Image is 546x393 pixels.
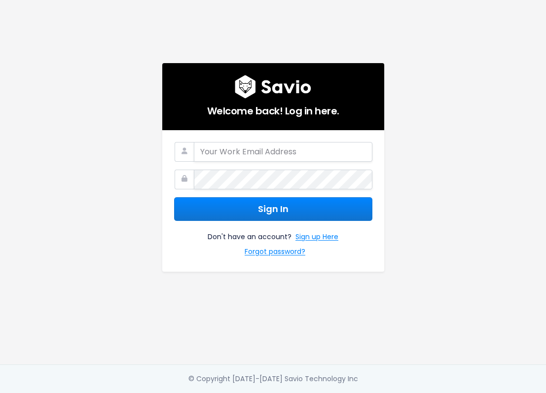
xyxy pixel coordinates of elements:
a: Forgot password? [245,246,305,260]
input: Your Work Email Address [194,142,372,162]
div: Don't have an account? [174,221,372,259]
img: logo600x187.a314fd40982d.png [235,75,311,99]
div: © Copyright [DATE]-[DATE] Savio Technology Inc [188,373,358,385]
h5: Welcome back! Log in here. [174,99,372,118]
a: Sign up Here [295,231,338,245]
button: Sign In [174,197,372,221]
